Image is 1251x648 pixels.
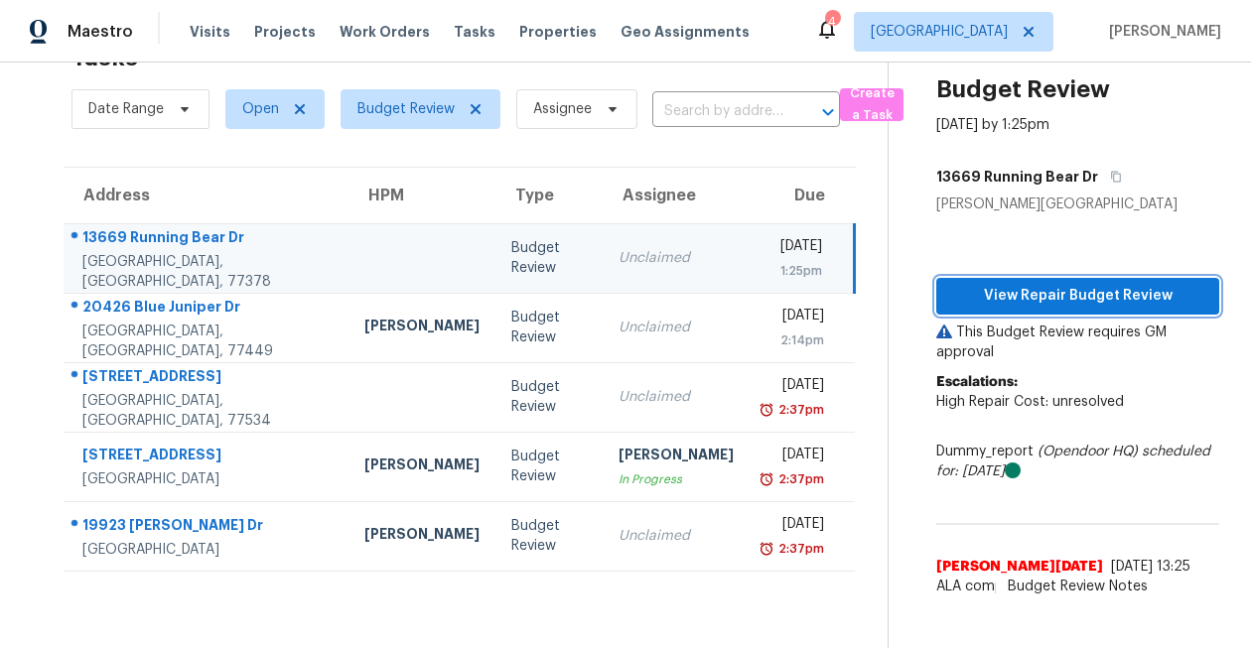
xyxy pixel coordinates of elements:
[825,12,839,32] div: 4
[936,375,1018,389] b: Escalations:
[511,238,587,278] div: Budget Review
[619,318,734,337] div: Unclaimed
[82,445,333,469] div: [STREET_ADDRESS]
[82,515,333,540] div: 19923 [PERSON_NAME] Dr
[190,22,230,42] span: Visits
[82,540,333,560] div: [GEOGRAPHIC_DATA]
[774,400,824,420] div: 2:37pm
[759,400,774,420] img: Overdue Alarm Icon
[619,469,734,489] div: In Progress
[364,454,480,479] div: [PERSON_NAME]
[82,391,333,431] div: [GEOGRAPHIC_DATA], [GEOGRAPHIC_DATA], 77534
[621,22,750,42] span: Geo Assignments
[759,539,774,559] img: Overdue Alarm Icon
[759,469,774,489] img: Overdue Alarm Icon
[840,88,903,121] button: Create a Task
[952,284,1203,309] span: View Repair Budget Review
[774,469,824,489] div: 2:37pm
[936,395,1124,409] span: High Repair Cost: unresolved
[765,306,824,330] div: [DATE]
[871,22,1008,42] span: [GEOGRAPHIC_DATA]
[1101,22,1221,42] span: [PERSON_NAME]
[357,99,455,119] span: Budget Review
[68,22,133,42] span: Maestro
[1111,560,1190,574] span: [DATE] 13:25
[364,524,480,549] div: [PERSON_NAME]
[71,48,138,67] h2: Tasks
[88,99,164,119] span: Date Range
[652,96,784,127] input: Search by address
[750,168,855,223] th: Due
[619,445,734,469] div: [PERSON_NAME]
[936,79,1110,99] h2: Budget Review
[765,261,822,281] div: 1:25pm
[364,316,480,340] div: [PERSON_NAME]
[1098,159,1125,194] button: Copy Address
[619,248,734,268] div: Unclaimed
[519,22,597,42] span: Properties
[850,82,894,128] span: Create a Task
[348,168,495,223] th: HPM
[511,377,587,417] div: Budget Review
[340,22,430,42] span: Work Orders
[936,557,1103,577] span: [PERSON_NAME][DATE]
[936,194,1219,214] div: [PERSON_NAME][GEOGRAPHIC_DATA]
[82,322,333,361] div: [GEOGRAPHIC_DATA], [GEOGRAPHIC_DATA], 77449
[936,278,1219,315] button: View Repair Budget Review
[82,252,333,292] div: [GEOGRAPHIC_DATA], [GEOGRAPHIC_DATA], 77378
[82,469,333,489] div: [GEOGRAPHIC_DATA]
[242,99,279,119] span: Open
[936,577,1219,596] span: ALA completed..
[533,99,592,119] span: Assignee
[82,227,333,252] div: 13669 Running Bear Dr
[765,236,822,261] div: [DATE]
[254,22,316,42] span: Projects
[619,387,734,407] div: Unclaimed
[1038,445,1138,458] i: (Opendoor HQ)
[936,167,1098,187] h5: 13669 Running Bear Dr
[64,168,348,223] th: Address
[765,330,824,350] div: 2:14pm
[936,442,1219,481] div: Dummy_report
[619,526,734,546] div: Unclaimed
[603,168,750,223] th: Assignee
[774,539,824,559] div: 2:37pm
[936,115,1049,135] div: [DATE] by 1:25pm
[765,375,824,400] div: [DATE]
[82,366,333,391] div: [STREET_ADDRESS]
[814,98,842,126] button: Open
[765,445,824,469] div: [DATE]
[511,308,587,347] div: Budget Review
[454,25,495,39] span: Tasks
[936,445,1210,478] i: scheduled for: [DATE]
[495,168,603,223] th: Type
[765,514,824,539] div: [DATE]
[996,577,1160,596] span: Budget Review Notes
[511,447,587,486] div: Budget Review
[82,297,333,322] div: 20426 Blue Juniper Dr
[936,323,1219,362] p: This Budget Review requires GM approval
[511,516,587,556] div: Budget Review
